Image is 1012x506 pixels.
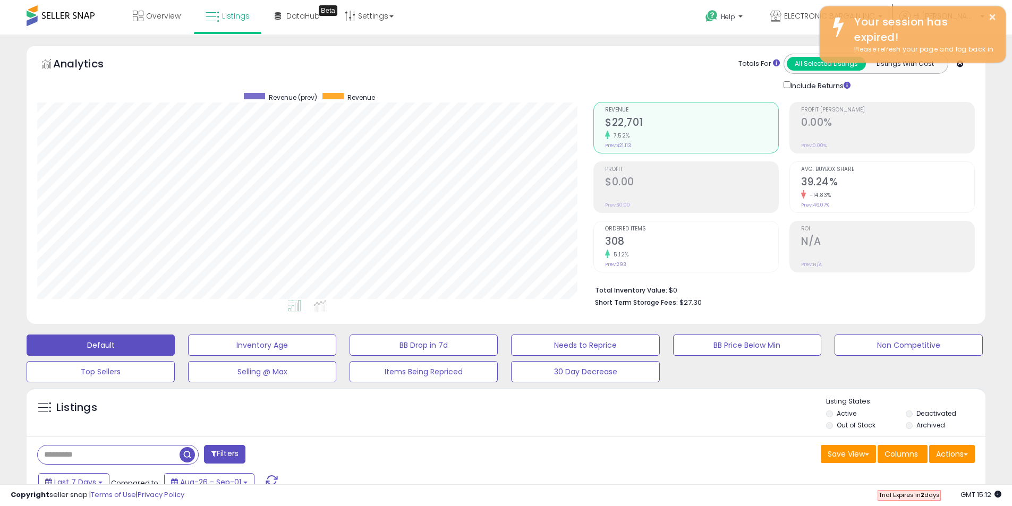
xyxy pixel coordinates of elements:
button: Selling @ Max [188,361,336,382]
h2: 0.00% [801,116,974,131]
small: 5.12% [610,251,629,259]
h2: N/A [801,235,974,250]
button: Items Being Repriced [350,361,498,382]
span: Help [721,12,735,21]
b: Short Term Storage Fees: [595,298,678,307]
span: Revenue [605,107,778,113]
small: Prev: 46.07% [801,202,829,208]
b: Total Inventory Value: [595,286,667,295]
span: $27.30 [679,297,702,307]
button: Actions [929,445,975,463]
button: Listings With Cost [865,57,945,71]
button: Save View [821,445,876,463]
div: Please refresh your page and log back in [846,45,998,55]
button: Default [27,335,175,356]
span: Revenue [347,93,375,102]
small: Prev: N/A [801,261,822,268]
button: Aug-26 - Sep-01 [164,473,254,491]
a: Help [697,2,753,35]
button: Last 7 Days [38,473,109,491]
li: $0 [595,283,967,296]
a: Privacy Policy [138,490,184,500]
h5: Analytics [53,56,124,74]
span: ROI [801,226,974,232]
div: Totals For [738,59,780,69]
button: Columns [878,445,928,463]
span: Trial Expires in days [879,491,940,499]
button: Top Sellers [27,361,175,382]
div: Your session has expired! [846,14,998,45]
span: 2025-09-11 15:12 GMT [960,490,1001,500]
small: 7.52% [610,132,630,140]
a: Terms of Use [91,490,136,500]
div: Tooltip anchor [319,5,337,16]
span: Avg. Buybox Share [801,167,974,173]
label: Active [837,409,856,418]
button: BB Price Below Min [673,335,821,356]
button: Filters [204,445,245,464]
span: Profit [PERSON_NAME] [801,107,974,113]
span: Profit [605,167,778,173]
i: Get Help [705,10,718,23]
h2: 39.24% [801,176,974,190]
small: Prev: 0.00% [801,142,827,149]
label: Out of Stock [837,421,875,430]
button: Needs to Reprice [511,335,659,356]
span: Overview [146,11,181,21]
button: × [988,11,997,24]
button: Inventory Age [188,335,336,356]
h2: $0.00 [605,176,778,190]
small: Prev: $21,113 [605,142,631,149]
b: 2 [921,491,924,499]
span: ELECTRONIC BARGAIN INC [784,11,875,21]
button: BB Drop in 7d [350,335,498,356]
span: Ordered Items [605,226,778,232]
h2: $22,701 [605,116,778,131]
button: Non Competitive [835,335,983,356]
button: 30 Day Decrease [511,361,659,382]
span: DataHub [286,11,320,21]
small: Prev: 293 [605,261,626,268]
h5: Listings [56,400,97,415]
div: seller snap | | [11,490,184,500]
button: All Selected Listings [787,57,866,71]
span: Listings [222,11,250,21]
h2: 308 [605,235,778,250]
span: Revenue (prev) [269,93,317,102]
label: Deactivated [916,409,956,418]
span: Columns [885,449,918,459]
small: -14.83% [806,191,831,199]
strong: Copyright [11,490,49,500]
p: Listing States: [826,397,985,407]
label: Archived [916,421,945,430]
small: Prev: $0.00 [605,202,630,208]
div: Include Returns [776,79,863,91]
